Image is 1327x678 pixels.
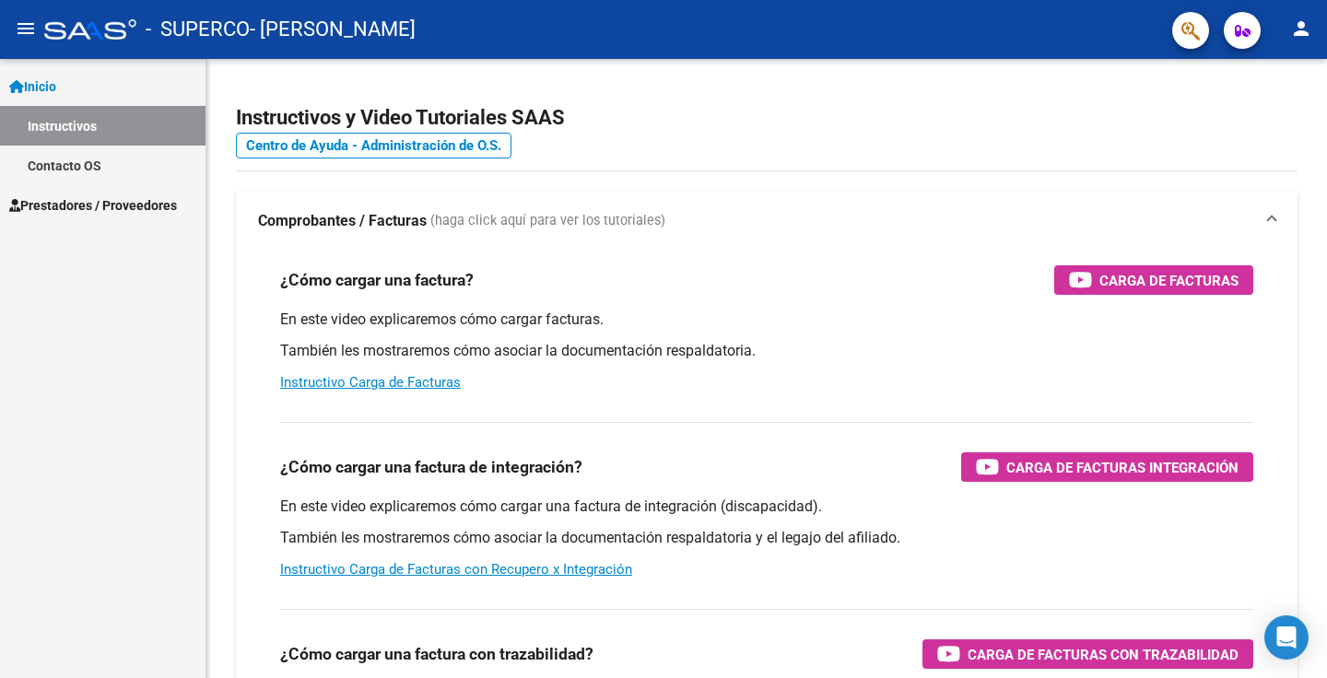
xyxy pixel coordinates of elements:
[15,18,37,40] mat-icon: menu
[922,639,1253,669] button: Carga de Facturas con Trazabilidad
[236,192,1298,251] mat-expansion-panel-header: Comprobantes / Facturas (haga click aquí para ver los tutoriales)
[430,211,665,231] span: (haga click aquí para ver los tutoriales)
[280,641,593,667] h3: ¿Cómo cargar una factura con trazabilidad?
[280,561,632,578] a: Instructivo Carga de Facturas con Recupero x Integración
[1054,265,1253,295] button: Carga de Facturas
[280,341,1253,361] p: También les mostraremos cómo asociar la documentación respaldatoria.
[236,133,511,158] a: Centro de Ayuda - Administración de O.S.
[1290,18,1312,40] mat-icon: person
[280,497,1253,517] p: En este video explicaremos cómo cargar una factura de integración (discapacidad).
[236,100,1298,135] h2: Instructivos y Video Tutoriales SAAS
[1006,456,1239,479] span: Carga de Facturas Integración
[280,528,1253,548] p: También les mostraremos cómo asociar la documentación respaldatoria y el legajo del afiliado.
[250,9,416,50] span: - [PERSON_NAME]
[146,9,250,50] span: - SUPERCO
[9,195,177,216] span: Prestadores / Proveedores
[258,211,427,231] strong: Comprobantes / Facturas
[1264,615,1309,660] div: Open Intercom Messenger
[968,643,1239,666] span: Carga de Facturas con Trazabilidad
[280,310,1253,330] p: En este video explicaremos cómo cargar facturas.
[280,267,474,293] h3: ¿Cómo cargar una factura?
[280,374,461,391] a: Instructivo Carga de Facturas
[280,454,582,480] h3: ¿Cómo cargar una factura de integración?
[961,452,1253,482] button: Carga de Facturas Integración
[1099,269,1239,292] span: Carga de Facturas
[9,76,56,97] span: Inicio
